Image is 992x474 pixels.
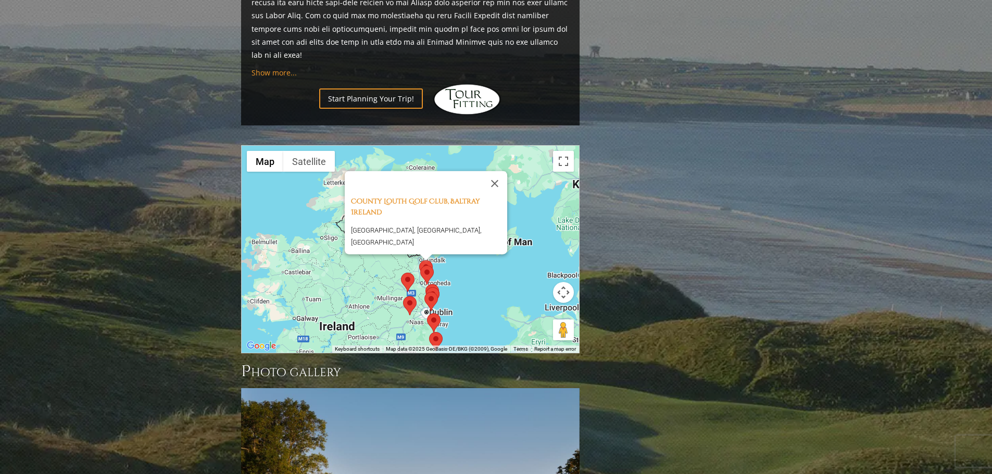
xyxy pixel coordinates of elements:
[351,197,480,217] a: County Louth Golf Club, Baltray Ireland
[433,84,501,115] img: Hidden Links
[283,151,335,172] button: Show satellite imagery
[534,346,576,352] a: Report a map error
[482,171,507,196] button: Close
[244,339,279,353] img: Google
[513,346,528,352] a: Terms
[553,282,574,303] button: Map camera controls
[247,151,283,172] button: Show street map
[252,68,297,78] a: Show more...
[244,339,279,353] a: Open this area in Google Maps (opens a new window)
[241,361,580,382] h3: Photo Gallery
[351,224,507,248] p: [GEOGRAPHIC_DATA], [GEOGRAPHIC_DATA], [GEOGRAPHIC_DATA]
[386,346,507,352] span: Map data ©2025 GeoBasis-DE/BKG (©2009), Google
[335,345,380,353] button: Keyboard shortcuts
[319,88,423,109] a: Start Planning Your Trip!
[553,319,574,340] button: Drag Pegman onto the map to open Street View
[553,151,574,172] button: Toggle fullscreen view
